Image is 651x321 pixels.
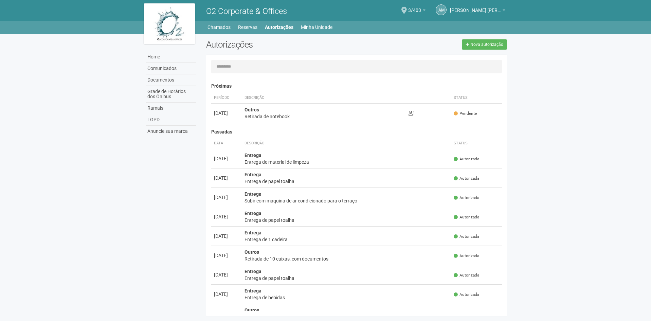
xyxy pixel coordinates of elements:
a: Autorizações [265,22,293,32]
strong: Outros [245,307,259,313]
span: Autorizada [454,253,479,259]
a: Chamados [207,22,231,32]
span: Anny Marcelle Gonçalves [450,1,501,13]
th: Data [211,138,242,149]
a: AM [436,4,447,15]
strong: Entrega [245,288,261,293]
a: Minha Unidade [301,22,332,32]
a: Documentos [146,74,196,86]
div: [DATE] [214,155,239,162]
a: LGPD [146,114,196,126]
th: Status [451,92,502,104]
a: 3/403 [408,8,426,14]
th: Descrição [242,138,451,149]
h4: Passadas [211,129,502,135]
strong: Outros [245,107,259,112]
a: [PERSON_NAME] [PERSON_NAME] [450,8,505,14]
span: Autorizada [454,292,479,298]
a: Anuncie sua marca [146,126,196,137]
a: Nova autorização [462,39,507,50]
div: [DATE] [214,213,239,220]
strong: Entrega [245,230,261,235]
div: Entrega de papel toalha [245,275,449,282]
span: Autorizada [454,214,479,220]
a: Ramais [146,103,196,114]
div: [DATE] [214,194,239,201]
strong: Entrega [245,269,261,274]
img: logo.jpg [144,3,195,44]
div: Retirada de 10 caixas, com documentos [245,255,449,262]
div: Entrega de papel toalha [245,217,449,224]
span: Autorizada [454,311,479,317]
a: Reservas [238,22,257,32]
strong: Entrega [245,211,261,216]
span: 3/403 [408,1,421,13]
div: [DATE] [214,252,239,259]
div: Retirada de notebook [245,113,403,120]
span: 1 [409,110,415,116]
strong: Entrega [245,153,261,158]
div: [DATE] [214,233,239,239]
a: Comunicados [146,63,196,74]
h4: Próximas [211,84,502,89]
div: [DATE] [214,110,239,117]
span: Nova autorização [470,42,503,47]
div: Entrega de papel toalha [245,178,449,185]
span: Autorizada [454,156,479,162]
span: Pendente [454,111,477,117]
strong: Entrega [245,191,261,197]
a: Grade de Horários dos Ônibus [146,86,196,103]
div: Entrega de 1 cadeira [245,236,449,243]
div: Entrega de bebidas [245,294,449,301]
span: Autorizada [454,176,479,181]
strong: Outros [245,249,259,255]
h2: Autorizações [206,39,351,50]
span: Autorizada [454,234,479,239]
th: Descrição [242,92,406,104]
div: [DATE] [214,310,239,317]
th: Status [451,138,502,149]
span: Autorizada [454,272,479,278]
span: O2 Corporate & Offices [206,6,287,16]
th: Período [211,92,242,104]
div: Entrega de material de limpeza [245,159,449,165]
span: Autorizada [454,195,479,201]
div: [DATE] [214,175,239,181]
div: Subir com maquina de ar condicionado para o terraço [245,197,449,204]
div: [DATE] [214,291,239,298]
div: [DATE] [214,271,239,278]
a: Home [146,51,196,63]
strong: Entrega [245,172,261,177]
